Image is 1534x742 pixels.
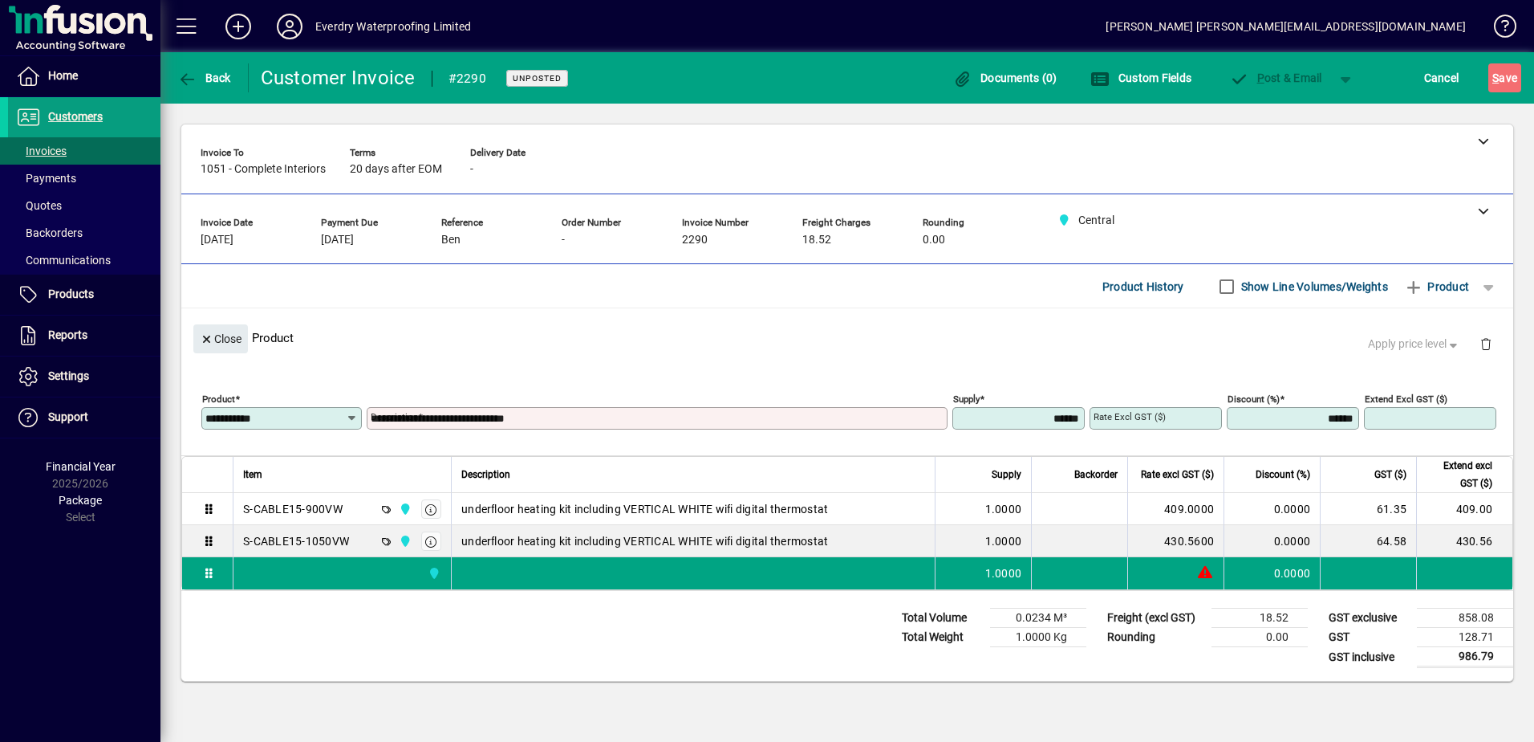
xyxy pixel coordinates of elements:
a: Payments [8,165,160,192]
td: 0.0234 M³ [990,609,1086,628]
span: Item [243,466,262,483]
div: [PERSON_NAME] [PERSON_NAME][EMAIL_ADDRESS][DOMAIN_NAME] [1106,14,1466,39]
span: Reports [48,328,87,341]
td: Total Weight [894,628,990,647]
span: 1.0000 [985,533,1022,549]
div: #2290 [448,66,486,92]
span: Backorders [16,226,83,239]
span: underﬂoor heating kit including VERTICAL WHITE wiﬁ digital thermostat [461,533,828,549]
span: Settings [48,369,89,382]
mat-label: Description [371,411,418,422]
td: 64.58 [1320,525,1416,557]
a: Quotes [8,192,160,219]
td: 128.71 [1417,628,1513,647]
span: Product History [1102,274,1184,300]
span: 18.52 [802,234,831,247]
span: Back [177,71,231,84]
span: [DATE] [201,234,233,247]
td: 986.79 [1417,647,1513,667]
td: Freight (excl GST) [1099,609,1211,628]
button: Product History [1096,272,1191,301]
td: 18.52 [1211,609,1308,628]
span: Home [48,69,78,82]
td: GST exclusive [1321,609,1417,628]
button: Custom Fields [1086,63,1195,92]
span: 20 days after EOM [350,163,442,176]
span: S [1492,71,1499,84]
app-page-header-button: Close [189,331,252,345]
td: Total Volume [894,609,990,628]
div: Customer Invoice [261,65,416,91]
span: Support [48,410,88,423]
span: Package [59,494,102,507]
span: - [470,163,473,176]
td: 858.08 [1417,609,1513,628]
td: 0.0000 [1224,493,1320,525]
a: Invoices [8,137,160,165]
div: 409.0000 [1138,501,1214,517]
td: 0.0000 [1224,525,1320,557]
button: Close [193,324,248,353]
a: Reports [8,316,160,356]
span: ave [1492,65,1517,91]
td: 61.35 [1320,493,1416,525]
span: Description [461,466,510,483]
button: Save [1488,63,1521,92]
mat-label: Discount (%) [1228,393,1280,405]
button: Apply price level [1362,330,1467,359]
div: 430.5600 [1138,533,1214,549]
td: 430.56 [1416,525,1512,557]
span: underﬂoor heating kit including VERTICAL WHITE wiﬁ digital thermostat [461,501,828,517]
span: Unposted [513,73,562,84]
mat-label: Extend excl GST ($) [1365,393,1447,405]
span: Discount (%) [1256,466,1310,483]
span: Central [395,532,413,550]
span: ost & Email [1229,71,1322,84]
td: 1.0000 Kg [990,628,1086,647]
a: Home [8,56,160,96]
div: S-CABLE15-900VW [243,501,343,517]
span: - [562,234,565,247]
td: Rounding [1099,628,1211,647]
mat-label: Rate excl GST ($) [1094,411,1166,422]
label: Show Line Volumes/Weights [1238,279,1388,295]
span: 1.0000 [985,565,1022,581]
button: Post & Email [1221,63,1330,92]
span: Payments [16,172,76,185]
div: S-CABLE15-1050VW [243,533,349,549]
span: Supply [992,466,1021,483]
span: Extend excl GST ($) [1426,457,1492,492]
span: Apply price level [1368,336,1461,353]
a: Communications [8,247,160,274]
span: Products [48,287,94,300]
span: Customers [48,110,103,123]
span: [DATE] [321,234,354,247]
span: Financial Year [46,460,116,473]
button: Profile [264,12,315,41]
span: Documents (0) [953,71,1057,84]
span: 2290 [682,234,708,247]
button: Documents (0) [949,63,1061,92]
app-page-header-button: Delete [1467,336,1505,351]
button: Cancel [1420,63,1463,92]
span: Central [424,565,442,582]
a: Products [8,275,160,315]
button: Delete [1467,324,1505,363]
td: 0.0000 [1224,557,1320,589]
span: Communications [16,254,111,267]
span: Rate excl GST ($) [1141,466,1214,483]
td: GST [1321,628,1417,647]
td: 0.00 [1211,628,1308,647]
button: Add [213,12,264,41]
span: P [1257,71,1264,84]
span: Quotes [16,199,62,212]
div: Everdry Waterproofing Limited [315,14,471,39]
mat-label: Product [202,393,235,405]
button: Back [173,63,235,92]
span: Ben [441,234,461,247]
td: GST inclusive [1321,647,1417,667]
app-page-header-button: Back [160,63,249,92]
span: GST ($) [1374,466,1406,483]
span: Backorder [1074,466,1118,483]
span: Close [200,326,241,353]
